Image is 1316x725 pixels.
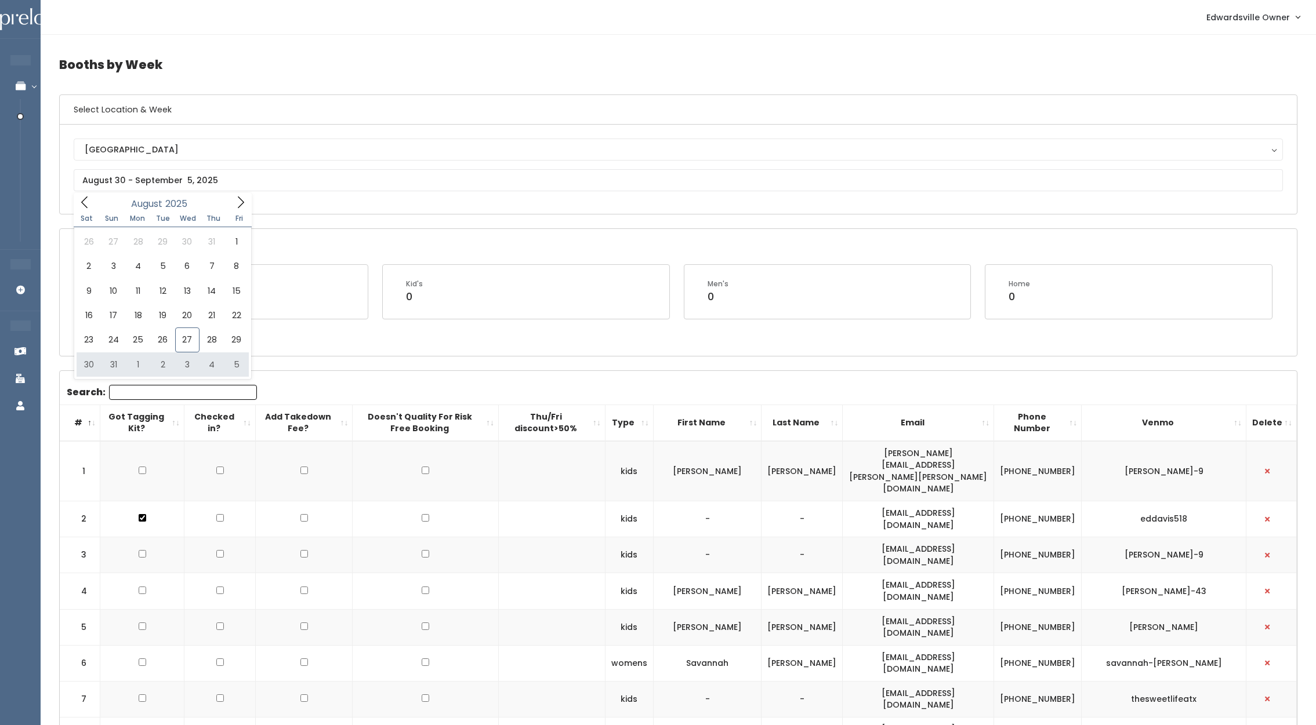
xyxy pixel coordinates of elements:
[77,327,101,352] span: August 23, 2025
[1082,441,1246,501] td: [PERSON_NAME]-9
[77,352,101,377] span: August 30, 2025
[653,573,762,609] td: [PERSON_NAME]
[200,303,224,327] span: August 21, 2025
[224,229,249,254] span: August 1, 2025
[653,405,762,441] th: First Name: activate to sort column ascending
[126,352,150,377] span: September 1, 2025
[762,537,843,573] td: -
[74,215,99,222] span: Sat
[762,681,843,717] td: -
[125,215,150,222] span: Mon
[224,352,249,377] span: September 5, 2025
[126,229,150,254] span: July 28, 2025
[224,279,249,303] span: August 15, 2025
[67,385,257,400] label: Search:
[60,573,100,609] td: 4
[175,215,201,222] span: Wed
[708,279,728,289] div: Men's
[200,279,224,303] span: August 14, 2025
[653,441,762,501] td: [PERSON_NAME]
[1195,5,1311,30] a: Edwardsville Owner
[175,303,200,327] span: August 20, 2025
[406,279,423,289] div: Kid's
[653,645,762,681] td: Savannah
[994,501,1082,537] td: [PHONE_NUMBER]
[708,289,728,304] div: 0
[150,352,175,377] span: September 2, 2025
[150,254,175,278] span: August 5, 2025
[605,537,653,573] td: kids
[1206,11,1290,24] span: Edwardsville Owner
[843,609,994,645] td: [EMAIL_ADDRESS][DOMAIN_NAME]
[994,645,1082,681] td: [PHONE_NUMBER]
[175,229,200,254] span: July 30, 2025
[101,229,126,254] span: July 27, 2025
[1009,279,1030,289] div: Home
[59,49,1297,81] h4: Booths by Week
[131,199,162,209] span: August
[605,645,653,681] td: womens
[175,327,200,352] span: August 27, 2025
[101,279,126,303] span: August 10, 2025
[150,215,176,222] span: Tue
[77,279,101,303] span: August 9, 2025
[1082,681,1246,717] td: thesweetlifeatx
[99,215,125,222] span: Sun
[843,645,994,681] td: [EMAIL_ADDRESS][DOMAIN_NAME]
[101,327,126,352] span: August 24, 2025
[224,254,249,278] span: August 8, 2025
[762,609,843,645] td: [PERSON_NAME]
[77,303,101,327] span: August 16, 2025
[101,254,126,278] span: August 3, 2025
[499,405,606,441] th: Thu/Fri discount&gt;50%: activate to sort column ascending
[74,169,1283,191] input: August 30 - September 5, 2025
[224,303,249,327] span: August 22, 2025
[77,229,101,254] span: July 26, 2025
[60,441,100,501] td: 1
[60,405,100,441] th: #: activate to sort column descending
[605,681,653,717] td: kids
[605,573,653,609] td: kids
[1082,609,1246,645] td: [PERSON_NAME]
[843,405,994,441] th: Email: activate to sort column ascending
[843,537,994,573] td: [EMAIL_ADDRESS][DOMAIN_NAME]
[762,573,843,609] td: [PERSON_NAME]
[843,441,994,501] td: [PERSON_NAME][EMAIL_ADDRESS][PERSON_NAME][PERSON_NAME][DOMAIN_NAME]
[994,609,1082,645] td: [PHONE_NUMBER]
[101,352,126,377] span: August 31, 2025
[994,537,1082,573] td: [PHONE_NUMBER]
[175,254,200,278] span: August 6, 2025
[994,441,1082,501] td: [PHONE_NUMBER]
[1009,289,1030,304] div: 0
[150,303,175,327] span: August 19, 2025
[162,196,197,211] input: Year
[1246,405,1296,441] th: Delete: activate to sort column ascending
[1082,537,1246,573] td: [PERSON_NAME]-9
[201,215,226,222] span: Thu
[994,573,1082,609] td: [PHONE_NUMBER]
[256,405,353,441] th: Add Takedown Fee?: activate to sort column ascending
[653,537,762,573] td: -
[653,681,762,717] td: -
[126,254,150,278] span: August 4, 2025
[994,681,1082,717] td: [PHONE_NUMBER]
[150,229,175,254] span: July 29, 2025
[605,609,653,645] td: kids
[126,279,150,303] span: August 11, 2025
[101,303,126,327] span: August 17, 2025
[762,405,843,441] th: Last Name: activate to sort column ascending
[60,501,100,537] td: 2
[1082,405,1246,441] th: Venmo: activate to sort column ascending
[126,327,150,352] span: August 25, 2025
[200,327,224,352] span: August 28, 2025
[126,303,150,327] span: August 18, 2025
[60,681,100,717] td: 7
[175,352,200,377] span: September 3, 2025
[60,95,1297,125] h6: Select Location & Week
[762,645,843,681] td: [PERSON_NAME]
[224,327,249,352] span: August 29, 2025
[200,352,224,377] span: September 4, 2025
[175,279,200,303] span: August 13, 2025
[85,143,1272,156] div: [GEOGRAPHIC_DATA]
[109,385,257,400] input: Search:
